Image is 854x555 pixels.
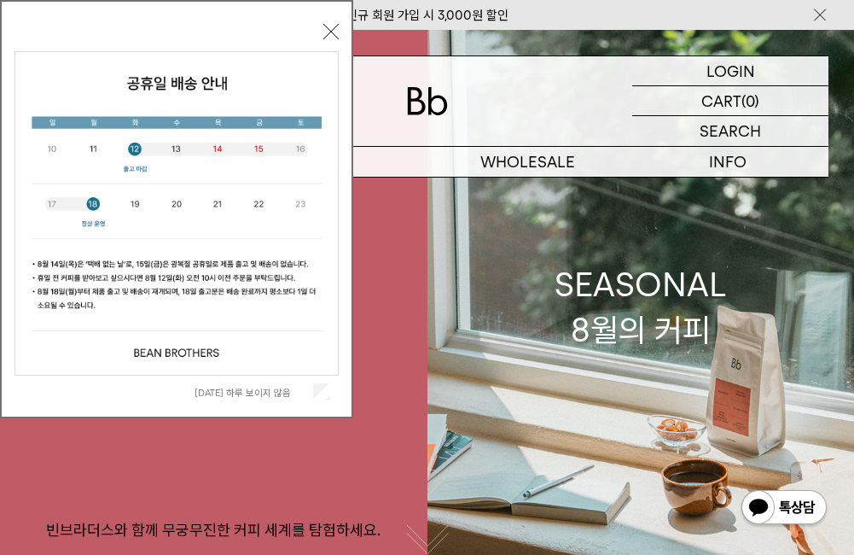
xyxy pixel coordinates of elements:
[632,86,828,116] a: CART (0)
[195,387,310,399] label: [DATE] 하루 보이지 않음
[323,24,339,39] button: 닫기
[15,52,338,375] img: cb63d4bbb2e6550c365f227fdc69b27f_113810.jpg
[407,87,448,115] img: 로고
[427,147,628,177] p: WHOLESALE
[555,262,727,353] div: SEASONAL 8월의 커피
[632,56,828,86] a: LOGIN
[706,56,755,85] p: LOGIN
[346,8,508,23] a: 신규 회원 가입 시 3,000원 할인
[701,86,741,115] p: CART
[741,86,759,115] p: (0)
[628,147,828,177] p: INFO
[700,116,761,146] p: SEARCH
[740,488,828,529] img: 카카오톡 채널 1:1 채팅 버튼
